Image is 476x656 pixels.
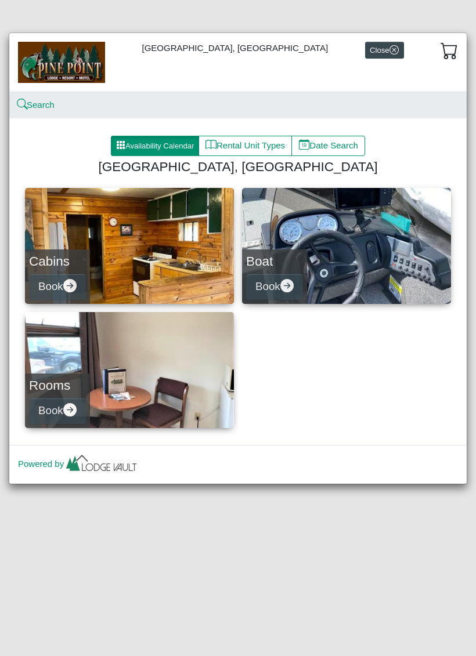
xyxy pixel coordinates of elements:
svg: calendar date [299,139,310,150]
svg: cart [441,42,458,59]
img: lv-small.ca335149.png [64,452,139,477]
svg: arrow right circle fill [63,403,77,416]
svg: x circle [390,45,399,55]
svg: arrow right circle fill [280,279,294,292]
svg: book [205,139,217,150]
h4: Boat [246,253,303,269]
button: Bookarrow right circle fill [246,274,303,300]
a: Powered by [18,459,139,469]
button: grid3x3 gap fillAvailability Calendar [111,136,199,157]
button: calendar dateDate Search [291,136,365,157]
svg: search [18,100,27,109]
button: Bookarrow right circle fill [29,398,86,424]
img: b144ff98-a7e1-49bd-98da-e9ae77355310.jpg [18,42,105,82]
button: Bookarrow right circle fill [29,274,86,300]
svg: arrow right circle fill [63,279,77,292]
button: bookRental Unit Types [199,136,292,157]
h4: Cabins [29,253,86,269]
h4: [GEOGRAPHIC_DATA], [GEOGRAPHIC_DATA] [30,159,446,175]
a: searchSearch [18,100,55,110]
div: [GEOGRAPHIC_DATA], [GEOGRAPHIC_DATA] [9,33,467,92]
button: Closex circle [365,42,404,59]
svg: grid3x3 gap fill [116,140,125,150]
h4: Rooms [29,378,86,393]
